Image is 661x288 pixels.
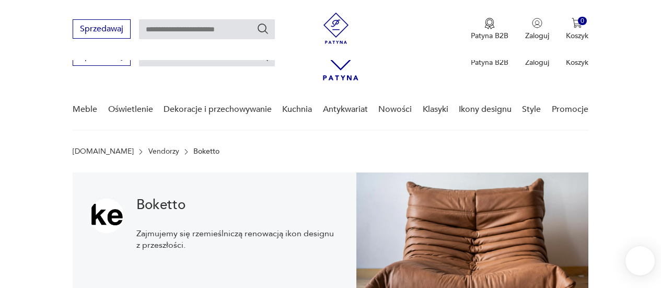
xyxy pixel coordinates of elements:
[282,89,312,130] a: Kuchnia
[525,31,549,41] p: Zaloguj
[73,19,131,39] button: Sprzedawaj
[73,147,134,156] a: [DOMAIN_NAME]
[471,18,508,41] a: Ikona medaluPatyna B2B
[323,89,368,130] a: Antykwariat
[73,53,131,61] a: Sprzedawaj
[572,18,582,28] img: Ikona koszyka
[73,26,131,33] a: Sprzedawaj
[148,147,179,156] a: Vendorzy
[471,18,508,41] button: Patyna B2B
[484,18,495,29] img: Ikona medalu
[193,147,219,156] p: Boketto
[578,17,587,26] div: 0
[136,228,340,251] p: Zajmujemy się rzemieślniczą renowacją ikon designu z przeszłości.
[522,89,541,130] a: Style
[73,89,97,130] a: Meble
[108,89,153,130] a: Oświetlenie
[552,89,588,130] a: Promocje
[471,57,508,67] p: Patyna B2B
[525,18,549,41] button: Zaloguj
[378,89,412,130] a: Nowości
[532,18,542,28] img: Ikonka użytkownika
[89,199,124,233] img: Boketto
[320,13,352,44] img: Patyna - sklep z meblami i dekoracjami vintage
[423,89,448,130] a: Klasyki
[136,199,340,211] h1: Boketto
[164,89,272,130] a: Dekoracje i przechowywanie
[525,57,549,67] p: Zaloguj
[257,22,269,35] button: Szukaj
[625,246,655,275] iframe: Smartsupp widget button
[459,89,512,130] a: Ikony designu
[566,18,588,41] button: 0Koszyk
[471,31,508,41] p: Patyna B2B
[566,31,588,41] p: Koszyk
[566,57,588,67] p: Koszyk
